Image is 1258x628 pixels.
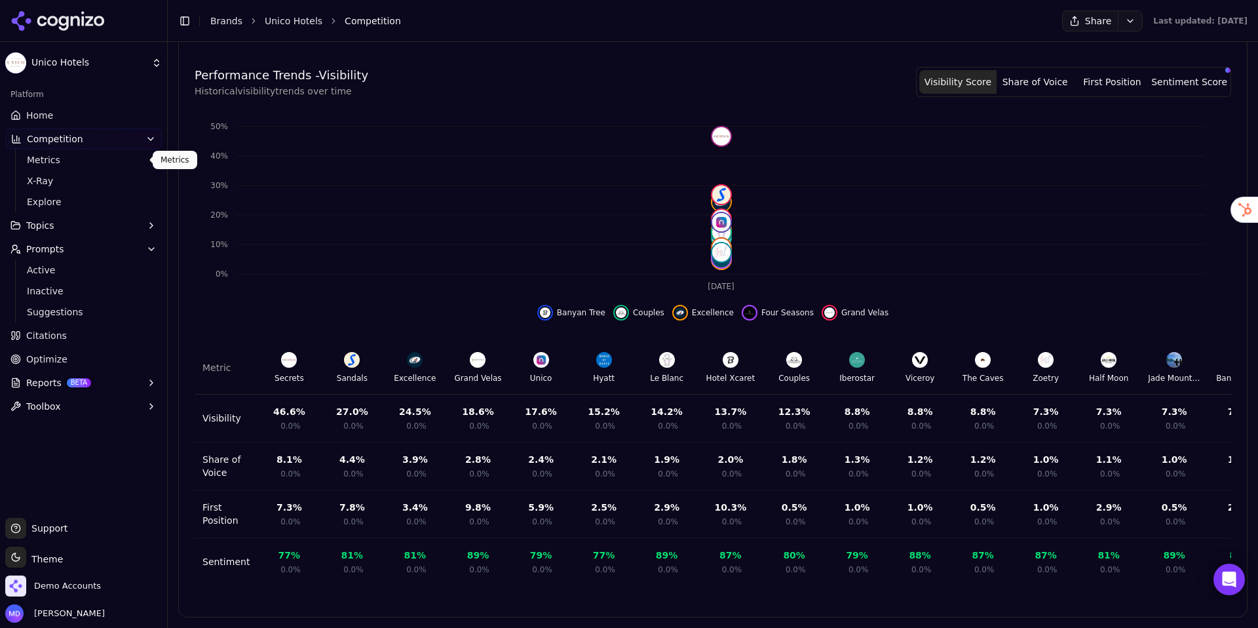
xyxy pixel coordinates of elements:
[658,517,678,527] span: 0.0%
[907,405,933,418] div: 8.8 %
[613,305,664,321] button: Hide couples data
[651,405,683,418] div: 14.2 %
[658,469,678,479] span: 0.0%
[588,405,620,418] div: 15.2 %
[5,349,162,370] a: Optimize
[907,453,933,466] div: 1.2 %
[1035,549,1057,562] div: 87 %
[593,549,615,562] div: 77 %
[26,376,62,389] span: Reports
[658,421,678,431] span: 0.0%
[972,549,994,562] div: 87 %
[1162,453,1187,466] div: 1.0 %
[722,469,742,479] span: 0.0%
[1033,373,1059,383] div: Zoetry
[29,608,105,619] span: [PERSON_NAME]
[970,453,996,466] div: 1.2 %
[280,421,301,431] span: 0.0%
[525,405,557,418] div: 17.6 %
[654,453,679,466] div: 1.9 %
[339,453,365,466] div: 4.4 %
[778,405,810,418] div: 12.3 %
[528,501,554,514] div: 5.9 %
[26,219,54,232] span: Topics
[719,549,742,562] div: 87 %
[280,469,301,479] span: 0.0%
[27,153,141,167] span: Metrics
[708,282,734,291] tspan: [DATE]
[905,373,934,383] div: Viceroy
[467,549,489,562] div: 89 %
[27,285,141,298] span: Inactive
[195,490,257,538] td: First Position
[5,128,162,149] button: Competition
[1166,421,1186,431] span: 0.0%
[1166,352,1182,368] img: Jade Mountain
[216,269,228,279] tspan: 0%
[337,373,368,383] div: Sandals
[715,405,747,418] div: 13.7 %
[5,105,162,126] a: Home
[26,522,67,535] span: Support
[723,352,738,368] img: Hotel Xcaret
[849,352,865,368] img: Iberostar
[22,172,146,190] a: X-Ray
[650,373,683,383] div: Le Blanc
[975,352,991,368] img: The Caves
[1100,564,1120,575] span: 0.0%
[27,264,141,277] span: Active
[276,501,302,514] div: 7.3 %
[5,84,162,105] div: Platform
[280,517,301,527] span: 0.0%
[406,517,427,527] span: 0.0%
[595,469,615,479] span: 0.0%
[706,373,755,383] div: Hotel Xcaret
[1151,70,1228,94] button: Sentiment Score
[537,305,605,321] button: Hide banyan tree data
[919,70,997,94] button: Visibility Score
[26,554,63,564] span: Theme
[963,373,1004,383] div: The Caves
[786,469,806,479] span: 0.0%
[1228,405,1253,418] div: 7.3 %
[528,453,554,466] div: 2.4 %
[532,469,552,479] span: 0.0%
[469,469,489,479] span: 0.0%
[974,421,995,431] span: 0.0%
[210,210,228,220] tspan: 20%
[1162,501,1187,514] div: 0.5 %
[974,469,995,479] span: 0.0%
[911,517,932,527] span: 0.0%
[1229,549,1251,562] div: 87 %
[336,405,368,418] div: 27.0 %
[469,421,489,431] span: 0.0%
[344,352,360,368] img: Sandals
[34,580,101,592] span: Demo Accounts
[1038,352,1054,368] img: Zoetry
[5,576,26,597] img: Demo Accounts
[1100,469,1120,479] span: 0.0%
[22,151,146,169] a: Metrics
[404,549,427,562] div: 81 %
[1096,405,1122,418] div: 7.3 %
[595,517,615,527] span: 0.0%
[786,421,806,431] span: 0.0%
[654,501,679,514] div: 2.9 %
[1033,453,1059,466] div: 1.0 %
[1037,421,1058,431] span: 0.0%
[595,421,615,431] span: 0.0%
[22,193,146,211] a: Explore
[712,127,731,146] img: secrets
[717,453,743,466] div: 2.0 %
[742,305,814,321] button: Hide four seasons data
[210,151,228,161] tspan: 40%
[1037,469,1058,479] span: 0.0%
[1163,549,1185,562] div: 89 %
[848,564,869,575] span: 0.0%
[341,549,364,562] div: 81 %
[406,564,427,575] span: 0.0%
[5,52,26,73] img: Unico Hotels
[276,453,302,466] div: 8.1 %
[786,352,802,368] img: Couples
[22,261,146,279] a: Active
